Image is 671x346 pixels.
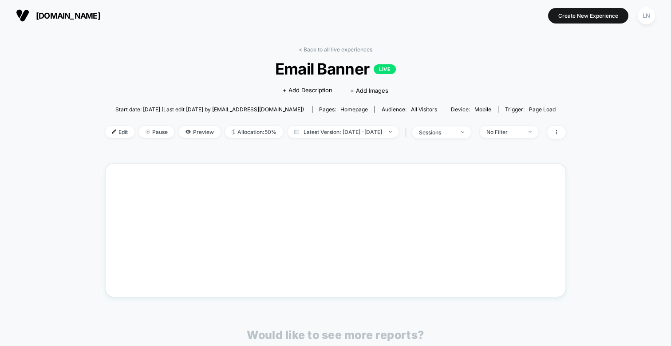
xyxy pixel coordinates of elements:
div: No Filter [486,129,522,135]
img: calendar [294,130,299,134]
p: LIVE [374,64,396,74]
span: All Visitors [411,106,437,113]
div: Pages: [319,106,368,113]
span: Pause [139,126,174,138]
div: Audience: [382,106,437,113]
div: Trigger: [505,106,556,113]
span: + Add Images [350,87,388,94]
img: Visually logo [16,9,29,22]
span: Preview [179,126,221,138]
span: Edit [105,126,134,138]
button: LN [635,7,658,25]
img: edit [112,130,116,134]
img: end [529,131,532,133]
span: Device: [444,106,498,113]
div: sessions [419,129,454,136]
span: Page Load [529,106,556,113]
span: | [403,126,412,139]
span: + Add Description [283,86,332,95]
div: LN [638,7,655,24]
img: end [389,131,392,133]
button: [DOMAIN_NAME] [13,8,103,23]
img: end [146,130,150,134]
span: [DOMAIN_NAME] [36,11,100,20]
span: Email Banner [128,59,543,78]
img: end [461,131,464,133]
img: rebalance [232,130,235,134]
a: < Back to all live experiences [299,46,372,53]
button: Create New Experience [548,8,628,24]
span: homepage [340,106,368,113]
span: Start date: [DATE] (Last edit [DATE] by [EMAIL_ADDRESS][DOMAIN_NAME]) [115,106,304,113]
p: Would like to see more reports? [247,328,424,342]
span: Latest Version: [DATE] - [DATE] [288,126,399,138]
span: Allocation: 50% [225,126,283,138]
span: mobile [474,106,491,113]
